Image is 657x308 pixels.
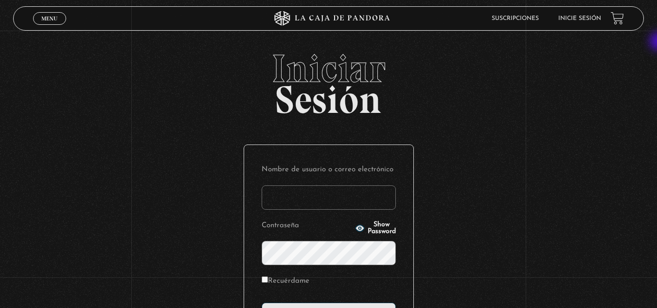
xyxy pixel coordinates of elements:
span: Show Password [368,221,396,235]
button: Show Password [355,221,396,235]
a: View your shopping cart [611,12,624,25]
h2: Sesión [13,49,644,111]
label: Nombre de usuario o correo electrónico [262,163,396,178]
span: Menu [41,16,57,21]
span: Iniciar [13,49,644,88]
label: Recuérdame [262,274,309,289]
a: Inicie sesión [558,16,601,21]
label: Contraseña [262,218,352,234]
input: Recuérdame [262,276,268,283]
span: Cerrar [38,23,61,30]
a: Suscripciones [492,16,539,21]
